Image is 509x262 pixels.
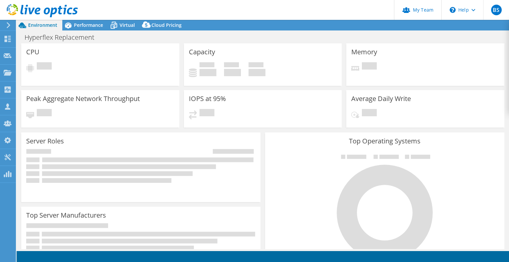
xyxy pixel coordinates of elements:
h3: Top Operating Systems [270,137,499,145]
span: Virtual [120,22,135,28]
h4: 0 GiB [224,69,241,76]
h3: Capacity [189,48,215,56]
h4: 0 GiB [199,69,216,76]
span: Pending [362,109,377,118]
h3: Memory [351,48,377,56]
span: Performance [74,22,103,28]
svg: \n [450,7,456,13]
span: Pending [362,62,377,71]
h3: CPU [26,48,39,56]
h3: Average Daily Write [351,95,411,102]
h3: Peak Aggregate Network Throughput [26,95,140,102]
span: Used [199,62,214,69]
span: Pending [37,62,52,71]
h4: 0 GiB [249,69,265,76]
span: Free [224,62,239,69]
h3: IOPS at 95% [189,95,226,102]
span: Pending [199,109,214,118]
h3: Server Roles [26,137,64,145]
h3: Top Server Manufacturers [26,212,106,219]
span: Environment [28,22,57,28]
span: Cloud Pricing [151,22,182,28]
span: BS [491,5,502,15]
span: Total [249,62,263,69]
h1: Hyperflex Replacement [22,34,105,41]
span: Pending [37,109,52,118]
